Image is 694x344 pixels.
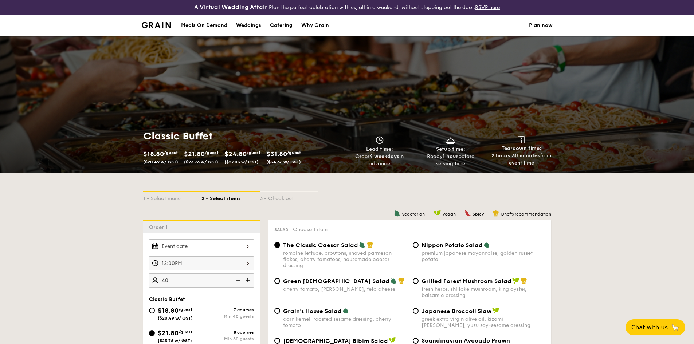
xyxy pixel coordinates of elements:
[347,153,412,167] div: Order in advance
[521,277,527,284] img: icon-chef-hat.a58ddaea.svg
[398,277,405,284] img: icon-chef-hat.a58ddaea.svg
[158,307,179,315] span: $18.80
[502,145,541,151] span: Teardown time:
[149,224,170,230] span: Order 1
[512,277,519,284] img: icon-vegan.f8ff3823.svg
[489,152,554,167] div: from event time
[301,15,329,36] div: Why Grain
[413,308,419,314] input: Japanese Broccoli Slawgreek extra virgin olive oil, kizami [PERSON_NAME], yuzu soy-sesame dressing
[422,242,483,249] span: Nippon Potato Salad
[149,273,254,288] input: Number of guests
[201,314,254,319] div: Min 40 guests
[194,3,267,12] h4: A Virtual Wedding Affair
[491,153,540,159] strong: 2 hours 30 minutes
[436,146,465,152] span: Setup time:
[164,150,178,155] span: /guest
[283,316,407,328] div: corn kernel, roasted sesame dressing, cherry tomato
[243,273,254,287] img: icon-add.58712e84.svg
[158,329,179,337] span: $21.80
[529,15,553,36] a: Plan now
[287,150,301,155] span: /guest
[232,15,266,36] a: Weddings
[274,278,280,284] input: Green [DEMOGRAPHIC_DATA] Saladcherry tomato, [PERSON_NAME], feta cheese
[149,330,155,336] input: $21.80/guest($23.76 w/ GST)8 coursesMin 30 guests
[475,4,500,11] a: RSVP here
[443,153,458,159] strong: 1 hour
[442,211,456,217] span: Vegan
[270,15,293,36] div: Catering
[445,136,456,144] img: icon-dish.430c3a2e.svg
[201,330,254,335] div: 8 courses
[274,308,280,314] input: Grain's House Saladcorn kernel, roasted sesame dressing, cherry tomato
[402,211,425,217] span: Vegetarian
[390,277,397,284] img: icon-vegetarian.fe4039eb.svg
[626,319,685,335] button: Chat with us🦙
[236,15,261,36] div: Weddings
[274,227,289,232] span: Salad
[434,210,441,217] img: icon-vegan.f8ff3823.svg
[422,286,545,298] div: fresh herbs, shiitake mushroom, king oyster, balsamic dressing
[413,338,419,344] input: Scandinavian Avocado Prawn Salad+$1.00[PERSON_NAME], [PERSON_NAME], [PERSON_NAME], red onion
[631,324,668,331] span: Chat with us
[224,159,259,165] span: ($27.03 w/ GST)
[184,159,218,165] span: ($23.76 w/ GST)
[422,278,511,285] span: Grilled Forest Mushroom Salad
[184,150,205,158] span: $21.80
[366,146,393,152] span: Lead time:
[205,150,219,155] span: /guest
[266,159,301,165] span: ($34.66 w/ GST)
[501,211,551,217] span: Chef's recommendation
[143,159,178,165] span: ($20.49 w/ GST)
[274,338,280,344] input: [DEMOGRAPHIC_DATA] Bibim Saladfive-spice tofu, shiitake mushroom, korean beansprout, spinach
[293,226,328,233] span: Choose 1 item
[413,278,419,284] input: Grilled Forest Mushroom Saladfresh herbs, shiitake mushroom, king oyster, balsamic dressing
[297,15,333,36] a: Why Grain
[266,15,297,36] a: Catering
[142,22,171,28] img: Grain
[283,308,342,315] span: Grain's House Salad
[422,308,491,315] span: Japanese Broccoli Slaw
[464,210,471,217] img: icon-spicy.37a8142b.svg
[492,307,499,314] img: icon-vegan.f8ff3823.svg
[177,15,232,36] a: Meals On Demand
[369,153,399,159] strong: 4 weekdays
[224,150,247,158] span: $24.80
[266,150,287,158] span: $31.80
[283,278,389,285] span: Green [DEMOGRAPHIC_DATA] Salad
[179,329,192,335] span: /guest
[143,130,344,143] h1: Classic Buffet
[413,242,419,248] input: Nippon Potato Saladpremium japanese mayonnaise, golden russet potato
[142,22,171,28] a: Logotype
[518,136,525,143] img: icon-teardown.65201eee.svg
[422,316,545,328] div: greek extra virgin olive oil, kizami [PERSON_NAME], yuzu soy-sesame dressing
[201,336,254,341] div: Min 30 guests
[149,256,254,270] input: Event time
[158,316,193,321] span: ($20.49 w/ GST)
[359,241,365,248] img: icon-vegetarian.fe4039eb.svg
[201,307,254,312] div: 7 courses
[149,239,254,253] input: Event date
[149,308,155,313] input: $18.80/guest($20.49 w/ GST)7 coursesMin 40 guests
[483,241,490,248] img: icon-vegetarian.fe4039eb.svg
[418,153,483,167] div: Ready before serving time
[422,250,545,262] div: premium japanese mayonnaise, golden russet potato
[181,15,227,36] div: Meals On Demand
[260,192,318,202] div: 3 - Check out
[283,250,407,269] div: romaine lettuce, croutons, shaved parmesan flakes, cherry tomatoes, housemade caesar dressing
[232,273,243,287] img: icon-reduce.1d2dbef1.svg
[143,150,164,158] span: $18.80
[247,150,260,155] span: /guest
[149,296,185,303] span: Classic Buffet
[342,307,349,314] img: icon-vegetarian.fe4039eb.svg
[143,192,201,202] div: 1 - Select menu
[283,286,407,292] div: cherry tomato, [PERSON_NAME], feta cheese
[394,210,400,217] img: icon-vegetarian.fe4039eb.svg
[137,3,557,12] div: Plan the perfect celebration with us, all in a weekend, without stepping out the door.
[671,323,679,332] span: 🦙
[158,338,192,343] span: ($23.76 w/ GST)
[367,241,373,248] img: icon-chef-hat.a58ddaea.svg
[374,136,385,144] img: icon-clock.2db775ea.svg
[389,337,396,344] img: icon-vegan.f8ff3823.svg
[473,211,484,217] span: Spicy
[274,242,280,248] input: The Classic Caesar Saladromaine lettuce, croutons, shaved parmesan flakes, cherry tomatoes, house...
